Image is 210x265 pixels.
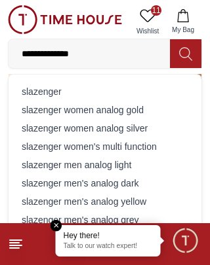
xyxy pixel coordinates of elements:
div: Chat Widget [171,226,200,255]
div: slazenger women analog silver [16,119,194,137]
span: 11 [151,5,161,16]
div: slazenger men's analog grey [16,211,194,229]
button: My Bag [164,5,202,39]
img: ... [8,5,122,34]
a: 11Wishlist [131,5,164,39]
div: slazenger men's analog dark [16,174,194,192]
div: Hey there! [64,230,153,241]
span: Wishlist [131,26,164,36]
em: Close tooltip [51,220,62,232]
div: slazenger men's analog yellow [16,192,194,211]
span: My Bag [167,25,199,35]
div: slazenger women analog gold [16,101,194,119]
div: slazenger women's multi function [16,137,194,156]
div: slazenger men analog light [16,156,194,174]
div: slazenger [16,82,194,101]
p: Talk to our watch expert! [64,242,153,251]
